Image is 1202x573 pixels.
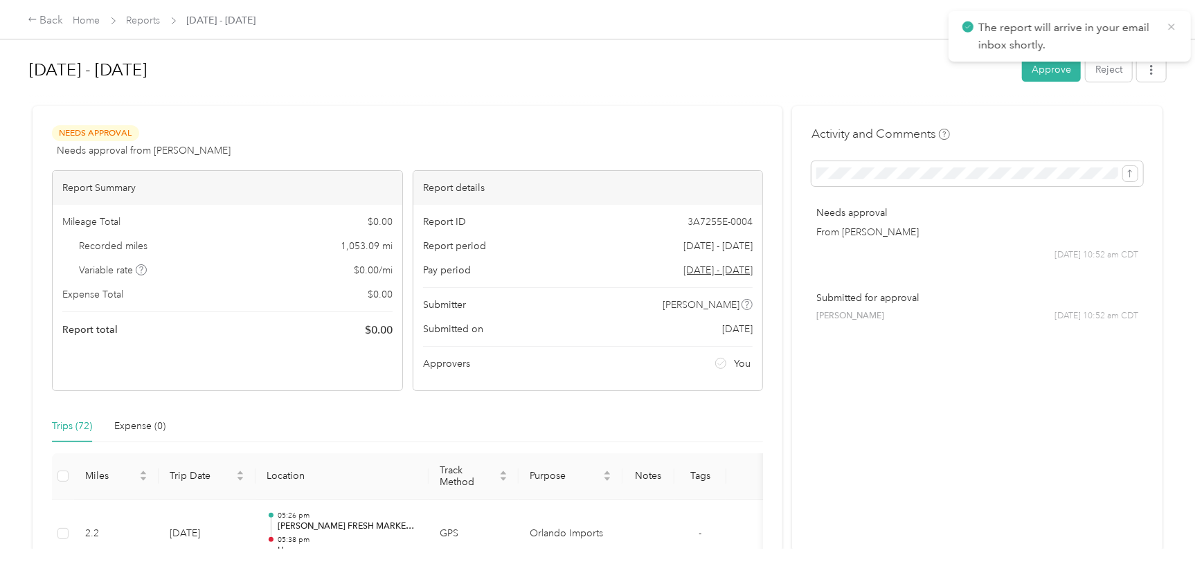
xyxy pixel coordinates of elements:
[423,263,471,278] span: Pay period
[278,511,418,520] p: 05:26 pm
[423,215,466,229] span: Report ID
[423,298,466,312] span: Submitter
[816,225,1138,239] p: From [PERSON_NAME]
[62,287,123,302] span: Expense Total
[127,15,161,26] a: Reports
[429,453,519,500] th: Track Method
[519,453,622,500] th: Purpose
[368,287,393,302] span: $ 0.00
[622,453,674,500] th: Notes
[85,470,136,482] span: Miles
[278,545,418,557] p: Home
[28,12,64,29] div: Back
[699,527,702,539] span: -
[139,469,147,477] span: caret-up
[159,500,255,569] td: [DATE]
[603,469,611,477] span: caret-up
[139,475,147,483] span: caret-down
[519,500,622,569] td: Orlando Imports
[423,322,483,336] span: Submitted on
[53,171,402,205] div: Report Summary
[368,215,393,229] span: $ 0.00
[236,475,244,483] span: caret-down
[278,520,418,533] p: [PERSON_NAME] FRESH MARKET-LOMBARD #43
[62,215,120,229] span: Mileage Total
[816,310,884,322] span: [PERSON_NAME]
[278,535,418,545] p: 05:38 pm
[423,239,486,253] span: Report period
[187,13,256,28] span: [DATE] - [DATE]
[1055,249,1138,262] span: [DATE] 10:52 am CDT
[255,453,429,500] th: Location
[29,53,1012,87] h1: Sep 1 - 30, 2025
[440,464,496,488] span: Track Method
[674,453,726,500] th: Tags
[159,453,255,500] th: Trip Date
[74,500,159,569] td: 2.2
[62,322,118,337] span: Report total
[1055,310,1138,322] span: [DATE] 10:52 am CDT
[688,215,753,229] span: 3A7255E-0004
[52,419,92,434] div: Trips (72)
[80,239,148,253] span: Recorded miles
[73,15,100,26] a: Home
[413,171,763,205] div: Report details
[816,206,1138,220] p: Needs approval
[1022,57,1081,82] button: Approve
[663,298,739,312] span: [PERSON_NAME]
[978,19,1156,53] p: The report will arrive in your email inbox shortly.
[499,475,508,483] span: caret-down
[341,239,393,253] span: 1,053.09 mi
[683,239,753,253] span: [DATE] - [DATE]
[170,470,233,482] span: Trip Date
[816,291,1138,305] p: Submitted for approval
[52,125,139,141] span: Needs Approval
[365,322,393,338] span: $ 0.00
[57,143,231,158] span: Needs approval from [PERSON_NAME]
[530,470,600,482] span: Purpose
[499,469,508,477] span: caret-up
[1086,57,1132,82] button: Reject
[80,263,147,278] span: Variable rate
[722,322,753,336] span: [DATE]
[423,356,470,371] span: Approvers
[683,263,753,278] span: Go to pay period
[236,469,244,477] span: caret-up
[354,263,393,278] span: $ 0.00 / mi
[603,475,611,483] span: caret-down
[811,125,950,143] h4: Activity and Comments
[734,356,751,371] span: You
[114,419,165,434] div: Expense (0)
[1124,495,1202,573] iframe: Everlance-gr Chat Button Frame
[74,453,159,500] th: Miles
[429,500,519,569] td: GPS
